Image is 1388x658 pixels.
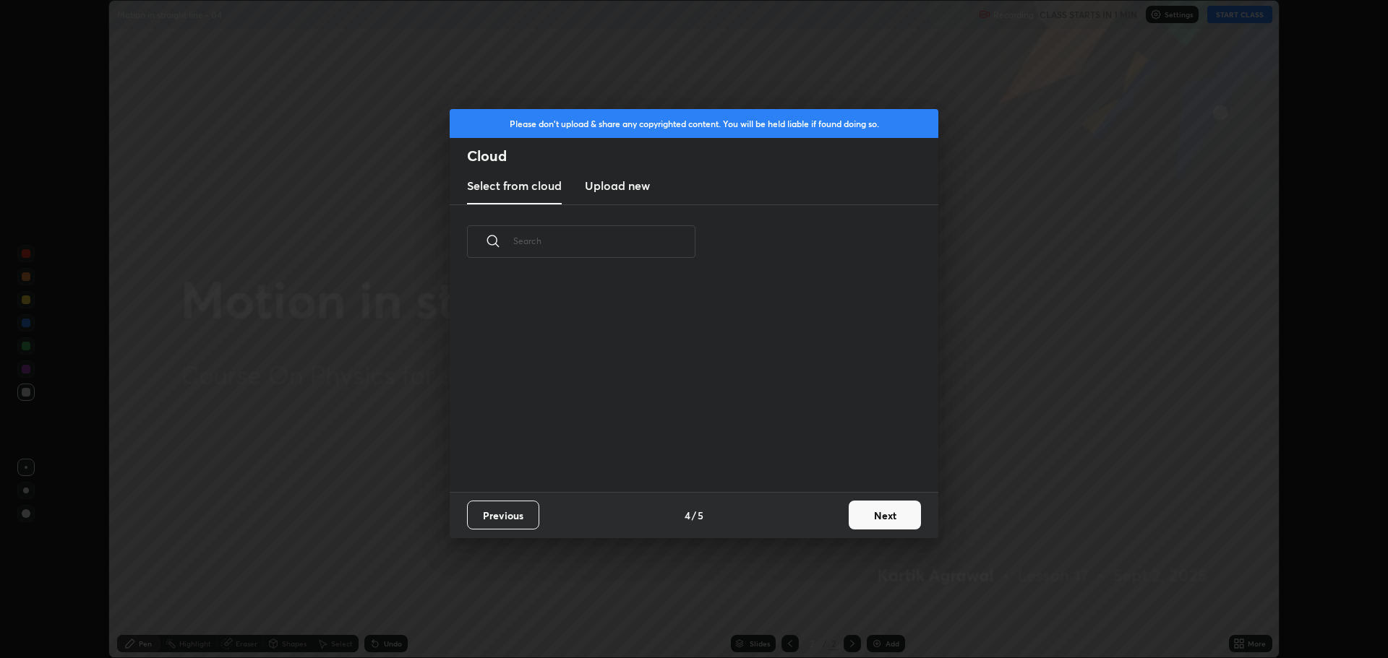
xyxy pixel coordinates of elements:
button: Next [849,501,921,529]
h3: Select from cloud [467,177,562,194]
input: Search [513,210,695,272]
button: Previous [467,501,539,529]
div: Please don't upload & share any copyrighted content. You will be held liable if found doing so. [450,109,938,138]
h4: 5 [698,508,703,523]
h3: Upload new [585,177,650,194]
h4: 4 [685,508,690,523]
h4: / [692,508,696,523]
h2: Cloud [467,147,938,165]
